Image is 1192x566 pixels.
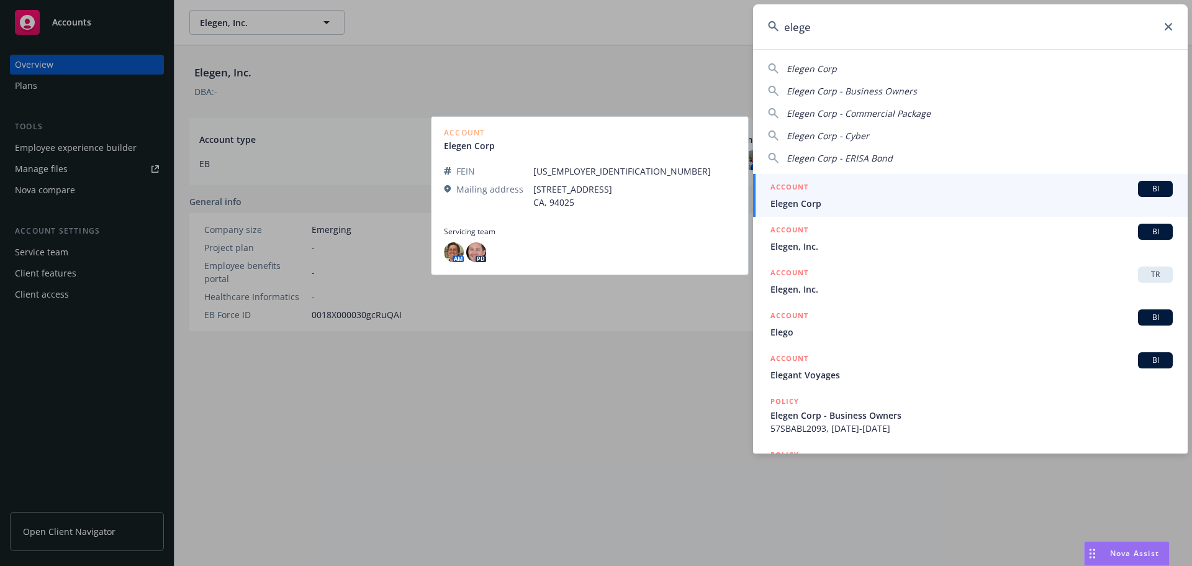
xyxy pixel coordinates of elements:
[753,260,1188,303] a: ACCOUNTTRElegen, Inc.
[1143,269,1168,280] span: TR
[770,267,808,281] h5: ACCOUNT
[753,345,1188,388] a: ACCOUNTBIElegant Voyages
[770,240,1173,253] span: Elegen, Inc.
[770,181,808,196] h5: ACCOUNT
[1143,312,1168,323] span: BI
[770,368,1173,381] span: Elegant Voyages
[1143,183,1168,194] span: BI
[753,174,1188,217] a: ACCOUNTBIElegen Corp
[770,309,808,324] h5: ACCOUNT
[787,63,837,75] span: Elegen Corp
[787,107,931,119] span: Elegen Corp - Commercial Package
[753,388,1188,442] a: POLICYElegen Corp - Business Owners57SBABL2093, [DATE]-[DATE]
[787,152,893,164] span: Elegen Corp - ERISA Bond
[770,326,1173,339] span: Elego
[1110,548,1159,559] span: Nova Assist
[753,303,1188,345] a: ACCOUNTBIElego
[770,409,1173,422] span: Elegen Corp - Business Owners
[753,442,1188,495] a: POLICY
[753,217,1188,260] a: ACCOUNTBIElegen, Inc.
[770,395,799,408] h5: POLICY
[770,224,808,239] h5: ACCOUNT
[1143,355,1168,366] span: BI
[1143,226,1168,237] span: BI
[1084,541,1170,566] button: Nova Assist
[753,4,1188,49] input: Search...
[770,197,1173,210] span: Elegen Corp
[1085,542,1100,565] div: Drag to move
[770,449,799,461] h5: POLICY
[787,85,917,97] span: Elegen Corp - Business Owners
[787,130,869,142] span: Elegen Corp - Cyber
[770,283,1173,296] span: Elegen, Inc.
[770,422,1173,435] span: 57SBABL2093, [DATE]-[DATE]
[770,352,808,367] h5: ACCOUNT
